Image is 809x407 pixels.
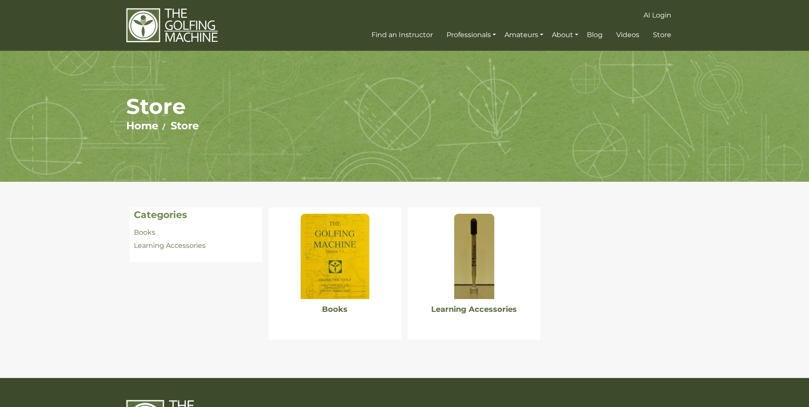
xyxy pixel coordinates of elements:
a: Home [126,119,158,132]
span: Find an Instructor [371,31,433,39]
span: Blog [587,31,603,39]
a: Professionals [444,27,498,43]
h1: Store [126,93,683,119]
a: Books [134,228,155,236]
a: Amateurs [502,27,545,43]
h4: Categories [134,209,258,221]
span: AI Login [644,11,671,19]
a: About [550,27,580,43]
a: AI Login [641,8,673,23]
a: Store [171,119,199,132]
a: Store [651,27,673,43]
a: Blog [585,27,605,43]
a: Find an Instructor [369,27,435,43]
a: Learning Accessories [431,305,517,314]
span: Store [653,31,671,39]
span: Videos [616,31,639,39]
img: The Golfing Machine [126,8,218,43]
a: Videos [614,27,641,43]
a: Books [322,305,348,314]
a: Learning Accessories [134,241,206,250]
